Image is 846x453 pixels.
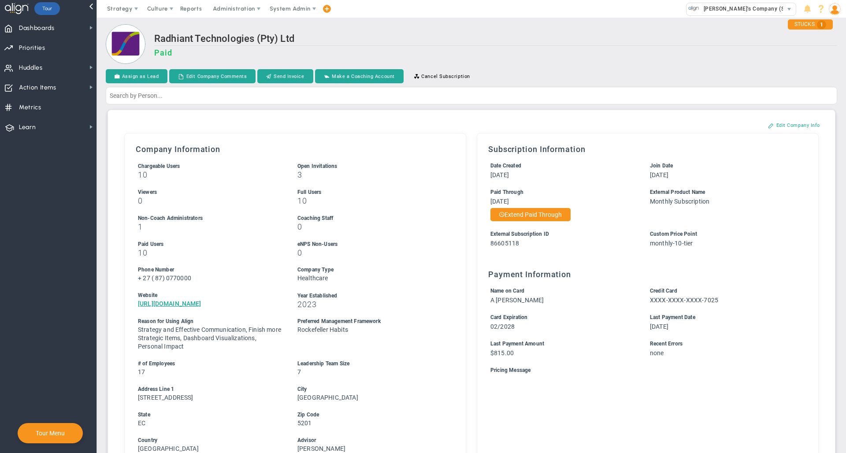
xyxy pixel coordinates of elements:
[138,368,145,375] span: 17
[490,313,634,322] div: Card Expiration
[19,98,41,117] span: Metrics
[297,326,348,333] span: Rockefeller Habits
[166,275,191,282] span: 0770000
[297,385,441,394] div: City
[829,3,841,15] img: 48978.Person.photo
[650,287,793,295] div: Credit Card
[106,24,145,64] img: Loading...
[297,171,441,179] h3: 3
[650,349,664,356] span: none
[297,241,338,247] span: eNPS Non-Users
[163,275,165,282] span: )
[138,385,281,394] div: Address Line 1
[297,300,441,308] h3: 2023
[138,436,281,445] div: Country
[490,188,634,197] div: Paid Through
[143,275,150,282] span: 27
[138,317,281,326] div: Reason for Using Align
[297,436,441,445] div: Advisor
[788,19,833,30] div: STUCKS
[138,326,281,350] span: Strategy and Effective Communication, Finish more Strategic Items, Dashboard Visualizations, Pers...
[297,420,312,427] span: 5201
[488,145,807,154] h3: Subscription Information
[33,429,67,437] button: Tour Menu
[147,5,168,12] span: Culture
[297,197,441,205] h3: 10
[138,411,281,419] div: State
[315,69,404,83] button: Make a Coaching Account
[297,360,441,368] div: Leadership Team Size
[270,5,311,12] span: System Admin
[138,445,199,452] span: [GEOGRAPHIC_DATA]
[138,249,281,257] h3: 10
[490,208,571,221] button: Extend Paid Through
[19,78,56,97] span: Action Items
[19,59,43,77] span: Huddles
[169,69,256,83] button: Edit Company Comments
[138,223,281,231] h3: 1
[138,171,281,179] h3: 10
[650,162,793,170] div: Join Date
[650,188,793,197] div: External Product Name
[297,266,441,274] div: Company Type
[138,163,180,169] span: Chargeable Users
[138,241,164,247] span: Paid Users
[136,145,455,154] h3: Company Information
[490,297,544,304] span: A [PERSON_NAME]
[650,340,793,348] div: Recent Errors
[19,19,55,37] span: Dashboards
[138,300,201,307] a: [URL][DOMAIN_NAME]
[106,87,837,104] input: Search by Person...
[650,171,668,178] span: [DATE]
[490,349,514,356] span: $815.00
[490,230,634,238] div: External Subscription ID
[817,20,826,29] span: 1
[297,249,441,257] h3: 0
[257,69,313,83] button: Send Invoice
[138,420,145,427] span: EC
[297,394,358,401] span: [GEOGRAPHIC_DATA]
[759,118,829,132] button: Edit Company Info
[490,366,793,375] div: Pricing Message
[490,323,515,330] span: 02/2028
[138,189,157,195] span: Viewers
[490,198,509,205] span: [DATE]
[490,171,509,178] span: [DATE]
[699,3,806,15] span: [PERSON_NAME]'s Company (Sandbox)
[297,368,301,375] span: 7
[488,270,807,279] h3: Payment Information
[783,3,796,15] span: select
[650,323,668,330] span: [DATE]
[138,197,281,205] h3: 0
[688,3,699,14] img: 33318.Company.photo
[490,340,634,348] div: Last Payment Amount
[107,5,133,12] span: Strategy
[650,230,793,238] div: Custom Price Point
[650,297,718,304] span: XXXX-XXXX-XXXX-7025
[650,313,793,322] div: Last Payment Date
[19,118,36,137] span: Learn
[297,445,345,452] span: [PERSON_NAME]
[490,162,634,170] div: Date Created
[138,291,281,300] div: Website
[297,223,441,231] h3: 0
[154,48,837,57] h3: Paid
[297,189,322,195] span: Full Users
[138,162,180,169] label: Includes Users + Open Invitations, excludes Coaching Staff
[297,317,441,326] div: Preferred Management Framework
[19,39,45,57] span: Priorities
[297,293,338,299] span: Year Established
[490,287,634,295] div: Name on Card
[138,266,281,274] div: Phone Number
[154,33,837,46] h2: Radhiant Technologies (Pty) Ltd
[152,275,154,282] span: (
[155,275,162,282] span: 87
[138,215,203,221] span: Non-Coach Administrators
[297,163,338,169] span: Open Invitations
[650,240,693,247] span: monthly-10-tier
[297,411,441,419] div: Zip Code
[297,275,328,282] span: Healthcare
[297,215,333,221] span: Coaching Staff
[138,394,193,401] span: [STREET_ADDRESS]
[405,69,479,83] button: Cancel Subscription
